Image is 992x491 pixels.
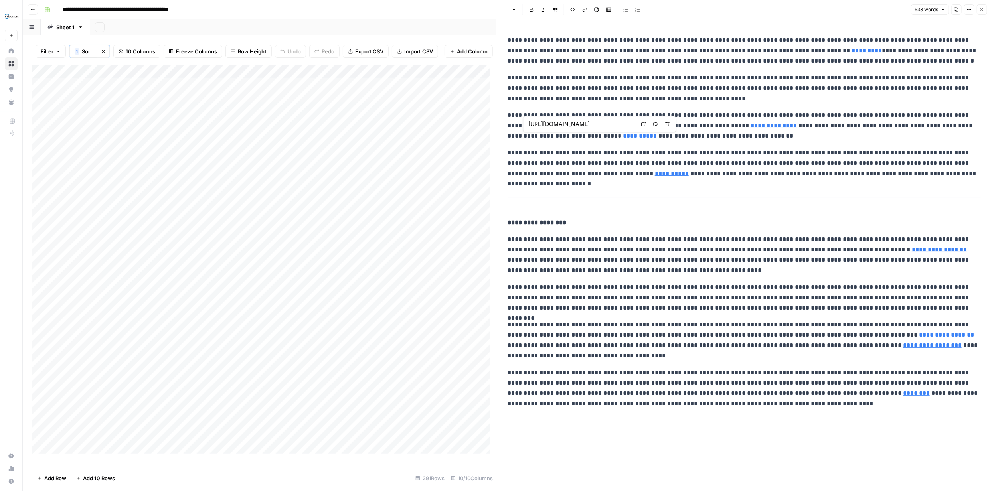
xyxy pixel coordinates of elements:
img: logo_orange.svg [13,13,19,19]
div: Sheet 1 [56,23,75,31]
img: website_grey.svg [13,21,19,27]
button: Add 10 Rows [71,472,120,485]
div: Keywords by Traffic [89,47,132,52]
span: 533 words [915,6,938,13]
img: FYidoctors Logo [5,9,19,24]
button: Undo [275,45,306,58]
div: 10/10 Columns [448,472,496,485]
button: Freeze Columns [164,45,222,58]
button: Import CSV [392,45,438,58]
div: 1 [75,48,79,55]
span: Export CSV [355,47,383,55]
button: Row Height [225,45,272,58]
div: Domain: [DOMAIN_NAME] [21,21,88,27]
a: Usage [5,462,18,475]
span: Filter [41,47,53,55]
button: 533 words [911,4,949,15]
button: Workspace: FYidoctors [5,6,18,26]
a: Home [5,45,18,57]
span: Freeze Columns [176,47,217,55]
a: Your Data [5,96,18,108]
a: Sheet 1 [41,19,90,35]
button: 10 Columns [113,45,160,58]
button: Filter [36,45,66,58]
div: 291 Rows [412,472,448,485]
span: Undo [287,47,301,55]
img: tab_keywords_by_traffic_grey.svg [81,46,87,53]
a: Browse [5,57,18,70]
span: 10 Columns [126,47,155,55]
a: Settings [5,450,18,462]
button: Help + Support [5,475,18,488]
img: tab_domain_overview_orange.svg [23,46,30,53]
div: Domain Overview [32,47,71,52]
div: v 4.0.25 [22,13,39,19]
span: Import CSV [404,47,433,55]
button: 1Sort [69,45,97,58]
button: Add Column [445,45,493,58]
span: Redo [322,47,334,55]
a: Opportunities [5,83,18,96]
span: Add 10 Rows [83,474,115,482]
span: Row Height [238,47,267,55]
button: Redo [309,45,340,58]
span: Sort [82,47,92,55]
span: 1 [76,48,78,55]
a: Insights [5,70,18,83]
span: Add Row [44,474,66,482]
span: Add Column [457,47,488,55]
button: Add Row [32,472,71,485]
button: Export CSV [343,45,389,58]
